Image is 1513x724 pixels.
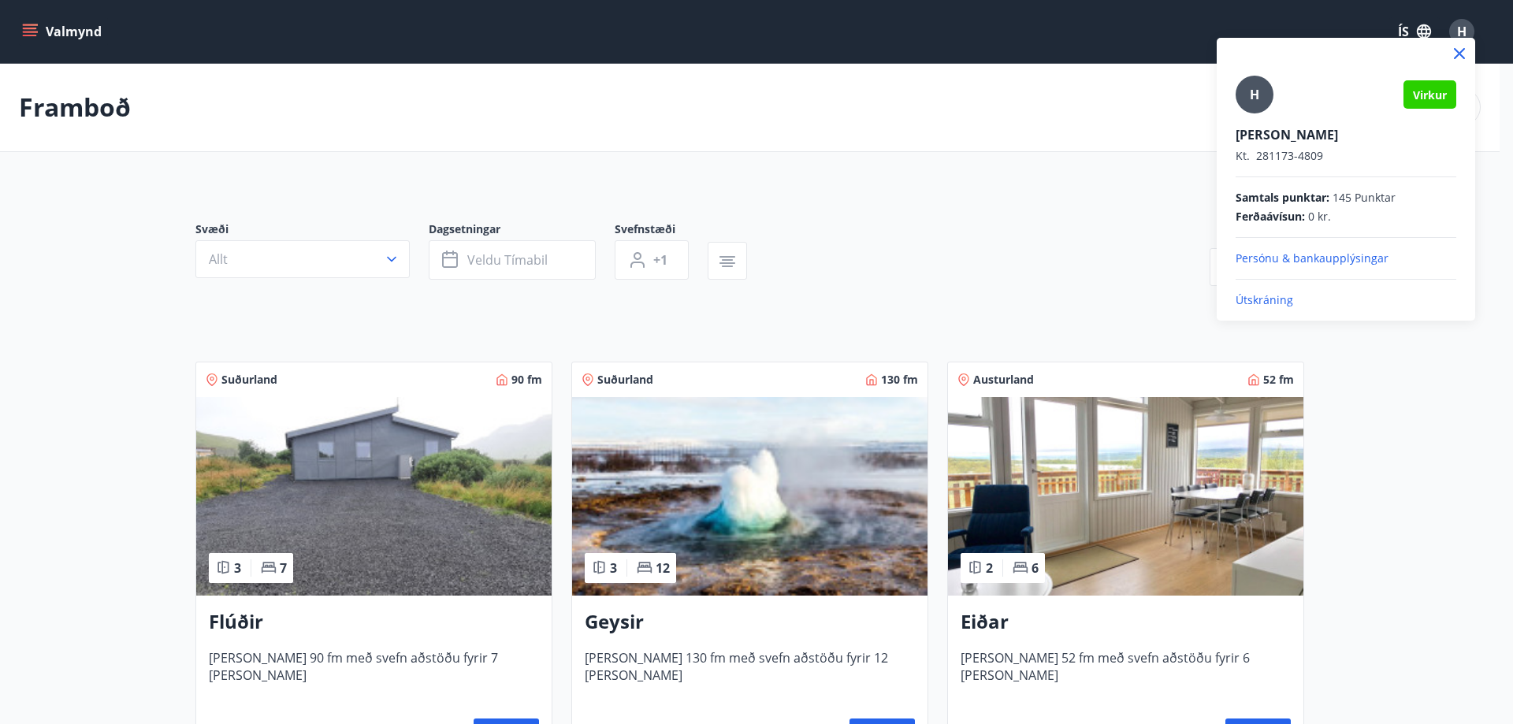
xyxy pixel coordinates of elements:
[1333,190,1396,206] span: 145 Punktar
[1250,86,1259,103] span: H
[1413,87,1447,102] span: Virkur
[1236,148,1250,163] span: Kt.
[1236,190,1329,206] span: Samtals punktar :
[1236,126,1456,143] p: [PERSON_NAME]
[1308,209,1331,225] span: 0 kr.
[1236,292,1456,308] p: Útskráning
[1236,148,1456,164] p: 281173-4809
[1236,251,1456,266] p: Persónu & bankaupplýsingar
[1236,209,1305,225] span: Ferðaávísun :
